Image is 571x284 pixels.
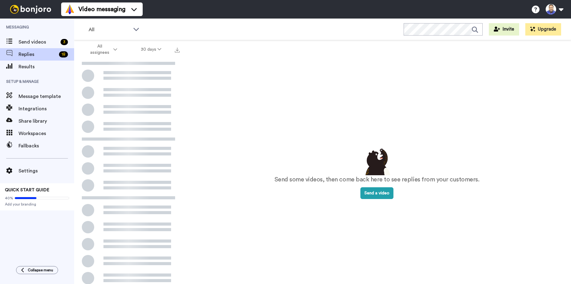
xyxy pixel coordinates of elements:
span: Results [19,63,74,70]
div: 18 [59,51,68,57]
img: export.svg [175,48,180,53]
span: Replies [19,51,57,58]
span: Message template [19,93,74,100]
span: QUICK START GUIDE [5,188,49,192]
span: Share library [19,117,74,125]
div: 3 [61,39,68,45]
span: All [89,26,130,33]
img: results-emptystates.png [362,147,393,175]
span: Video messaging [78,5,125,14]
span: Workspaces [19,130,74,137]
button: Invite [489,23,519,36]
img: vm-color.svg [65,4,75,14]
span: Send videos [19,38,58,46]
button: Upgrade [525,23,561,36]
span: Fallbacks [19,142,74,150]
span: Add your branding [5,202,69,207]
button: 30 days [129,44,173,55]
span: Settings [19,167,74,175]
button: All assignees [75,41,129,58]
button: Send a video [360,187,393,199]
button: Export all results that match these filters now. [173,45,182,54]
a: Send a video [360,191,393,195]
img: bj-logo-header-white.svg [7,5,54,14]
span: All assignees [87,43,112,56]
span: Integrations [19,105,74,112]
p: Send some videos, then come back here to see replies from your customers. [275,175,480,184]
span: 40% [5,196,13,201]
span: Collapse menu [28,268,53,273]
button: Collapse menu [16,266,58,274]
